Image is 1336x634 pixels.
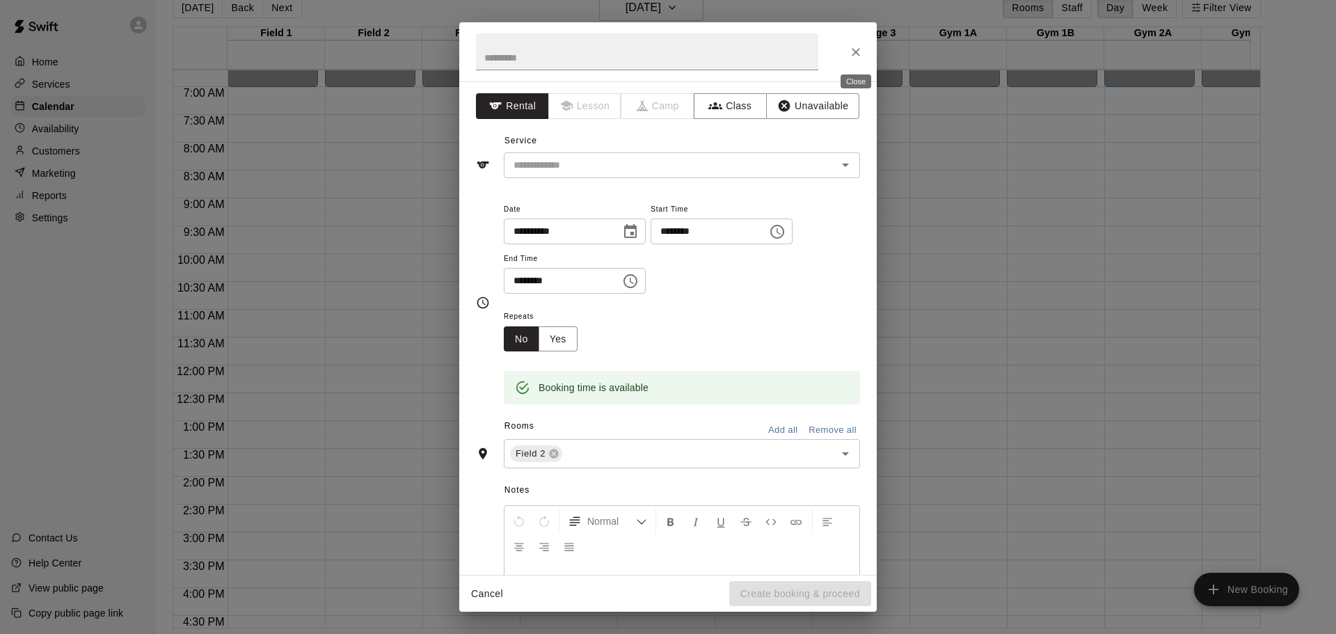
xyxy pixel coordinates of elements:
button: Left Align [816,509,839,534]
button: Close [843,40,868,65]
span: Service [504,136,537,145]
button: Format Bold [659,509,683,534]
span: Repeats [504,308,589,326]
button: Right Align [532,534,556,559]
span: Start Time [651,200,793,219]
button: Undo [507,509,531,534]
span: Lessons must be created in the Services page first [549,93,622,119]
span: Field 2 [510,447,551,461]
span: Rooms [504,421,534,431]
button: Center Align [507,534,531,559]
span: End Time [504,250,646,269]
span: Notes [504,480,860,502]
button: Insert Code [759,509,783,534]
button: Format Strikethrough [734,509,758,534]
svg: Service [476,158,490,172]
button: Insert Link [784,509,808,534]
button: Format Underline [709,509,733,534]
div: outlined button group [504,326,578,352]
button: Choose time, selected time is 12:00 PM [617,267,644,295]
span: Date [504,200,646,219]
div: Close [841,74,871,88]
span: Camps can only be created in the Services page [621,93,694,119]
button: Class [694,93,767,119]
button: Unavailable [766,93,859,119]
button: Cancel [465,581,509,607]
button: Remove all [805,420,860,441]
button: Format Italics [684,509,708,534]
div: Field 2 [510,445,562,462]
svg: Timing [476,296,490,310]
span: Normal [587,514,636,528]
button: Rental [476,93,549,119]
button: Open [836,444,855,463]
button: Justify Align [557,534,581,559]
button: Formatting Options [562,509,653,534]
div: Booking time is available [539,375,649,400]
button: Redo [532,509,556,534]
button: No [504,326,539,352]
button: Yes [539,326,578,352]
button: Choose date, selected date is Aug 16, 2025 [617,218,644,246]
svg: Rooms [476,447,490,461]
button: Choose time, selected time is 11:30 AM [763,218,791,246]
button: Add all [761,420,805,441]
button: Open [836,155,855,175]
